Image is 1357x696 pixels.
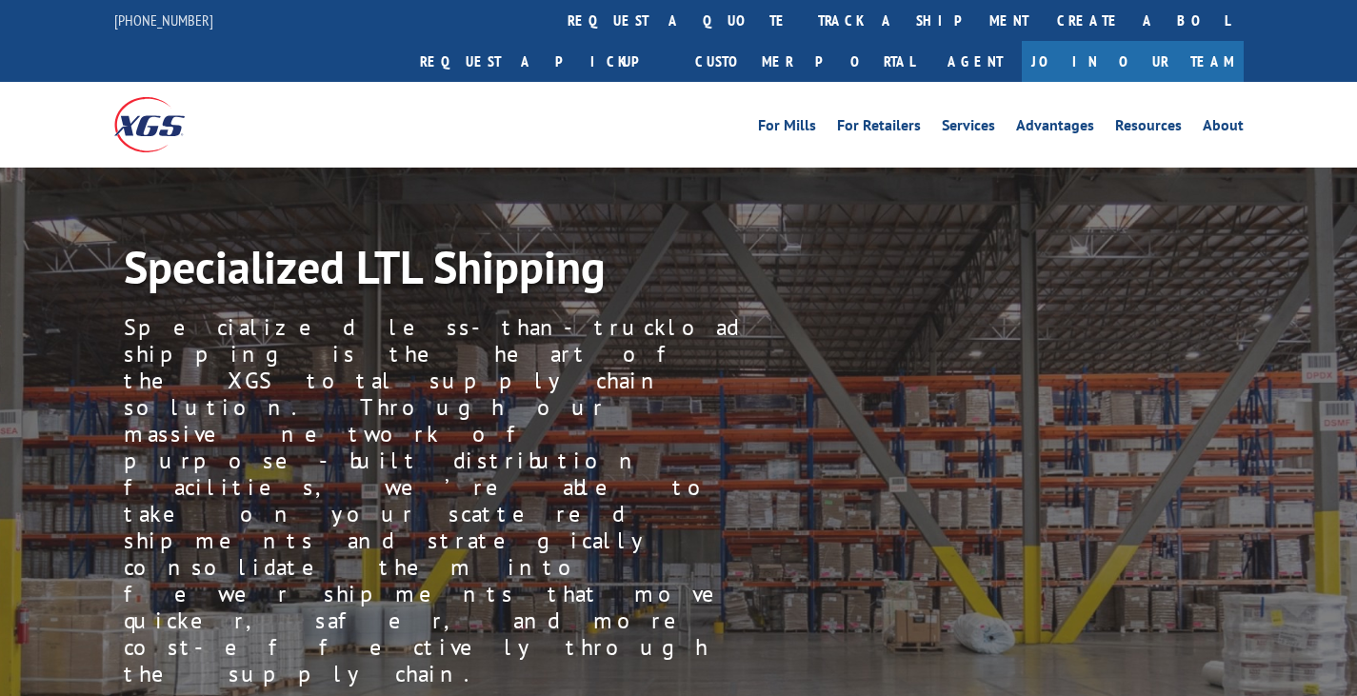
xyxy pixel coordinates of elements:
a: [PHONE_NUMBER] [114,10,213,30]
a: For Retailers [837,118,921,139]
p: Specialized less-than-truckload shipping is the heart of the XGS total supply chain solution. Thr... [124,314,752,687]
a: Advantages [1016,118,1094,139]
a: Customer Portal [681,41,928,82]
h1: Specialized LTL Shipping [124,244,705,299]
a: Agent [928,41,1022,82]
a: About [1203,118,1244,139]
a: For Mills [758,118,816,139]
a: Request a pickup [406,41,681,82]
a: Services [942,118,995,139]
a: Resources [1115,118,1182,139]
a: Join Our Team [1022,41,1244,82]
